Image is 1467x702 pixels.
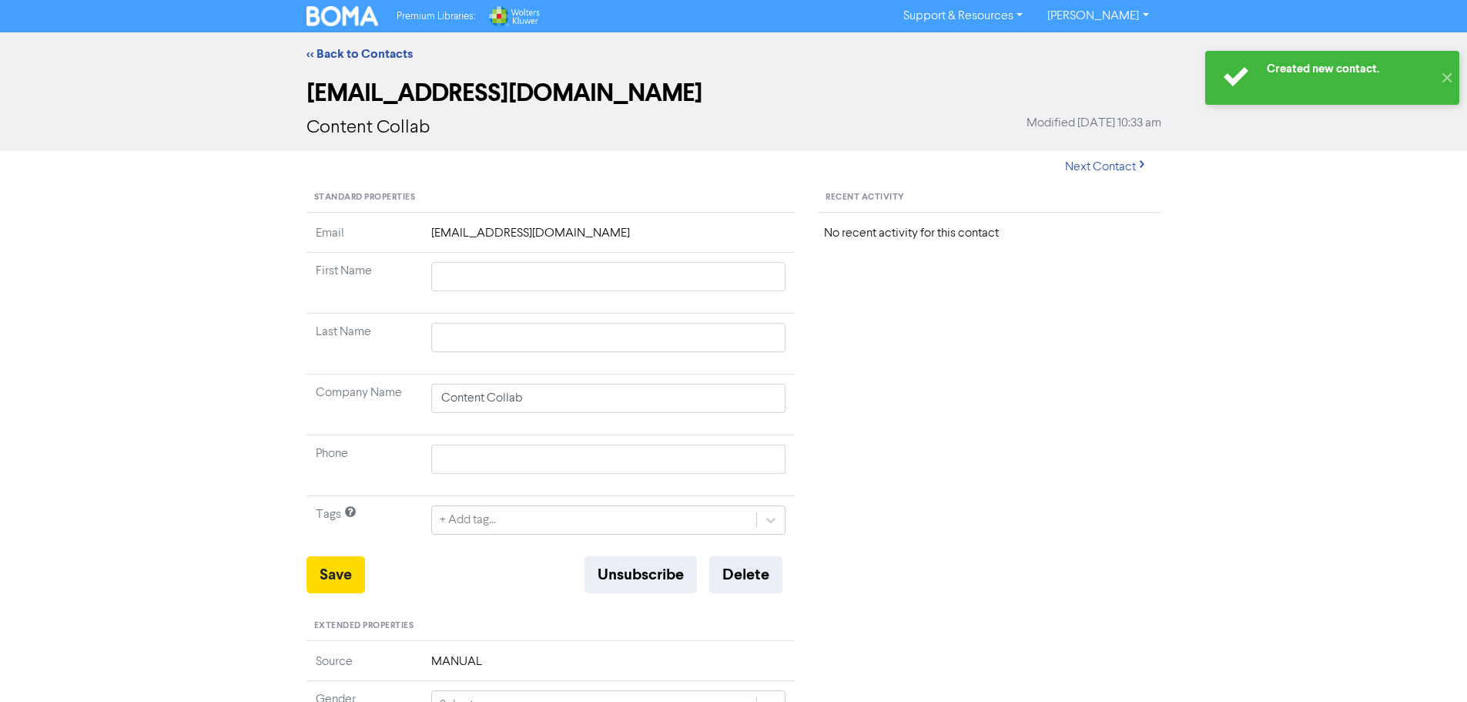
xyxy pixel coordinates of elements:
span: Content Collab [306,119,430,137]
div: + Add tag... [440,511,496,529]
td: [EMAIL_ADDRESS][DOMAIN_NAME] [422,224,795,253]
td: Source [306,653,422,681]
span: Premium Libraries: [397,12,475,22]
a: << Back to Contacts [306,46,413,62]
div: Extended Properties [306,612,795,641]
h2: [EMAIL_ADDRESS][DOMAIN_NAME] [306,79,1161,108]
div: No recent activity for this contact [824,224,1154,243]
a: [PERSON_NAME] [1035,4,1161,29]
td: MANUAL [422,653,795,681]
td: Company Name [306,375,422,435]
td: Phone [306,435,422,496]
a: Support & Resources [891,4,1035,29]
button: Next Contact [1052,151,1161,183]
div: Created new contact. [1267,61,1432,77]
span: Modified [DATE] 10:33 am [1027,114,1161,133]
iframe: Chat Widget [1390,628,1467,702]
div: Recent Activity [818,183,1161,213]
button: Delete [709,556,782,593]
td: Last Name [306,314,422,375]
td: First Name [306,253,422,314]
div: Standard Properties [306,183,795,213]
img: Wolters Kluwer [487,6,540,26]
button: Unsubscribe [584,556,697,593]
button: Save [306,556,365,593]
td: Email [306,224,422,253]
td: Tags [306,496,422,557]
img: BOMA Logo [306,6,379,26]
